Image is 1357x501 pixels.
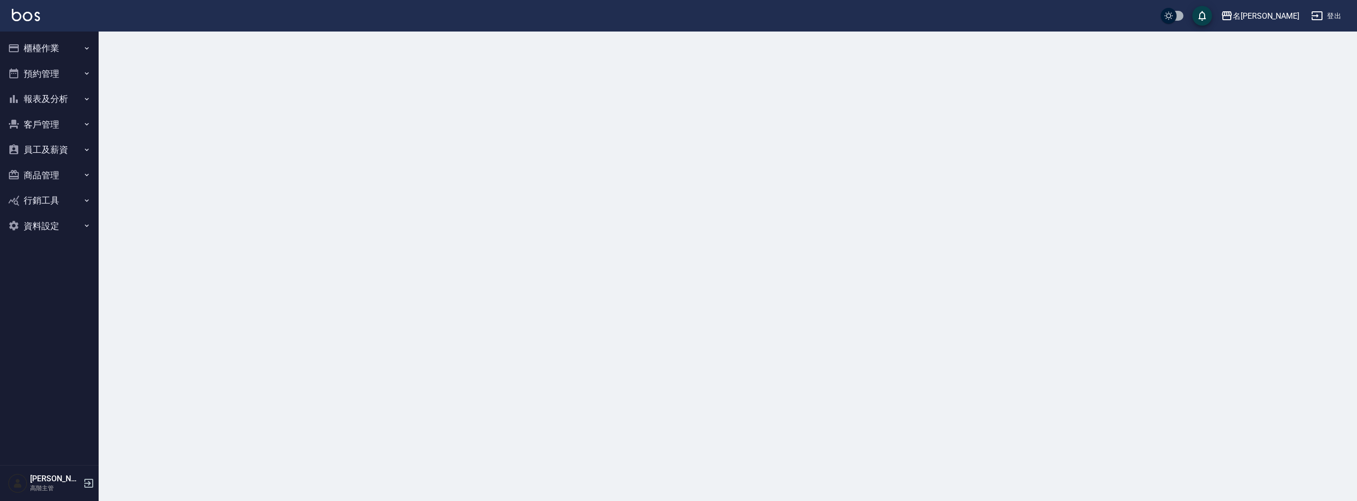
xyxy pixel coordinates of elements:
img: Logo [12,9,40,21]
button: 商品管理 [4,163,95,188]
button: 行銷工具 [4,188,95,213]
button: 櫃檯作業 [4,35,95,61]
button: save [1192,6,1212,26]
img: Person [8,473,28,493]
button: 客戶管理 [4,112,95,137]
h5: [PERSON_NAME] [30,474,80,484]
div: 名[PERSON_NAME] [1233,10,1299,22]
button: 預約管理 [4,61,95,87]
button: 資料設定 [4,213,95,239]
p: 高階主管 [30,484,80,493]
button: 登出 [1307,7,1345,25]
button: 員工及薪資 [4,137,95,163]
button: 報表及分析 [4,86,95,112]
button: 名[PERSON_NAME] [1217,6,1303,26]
